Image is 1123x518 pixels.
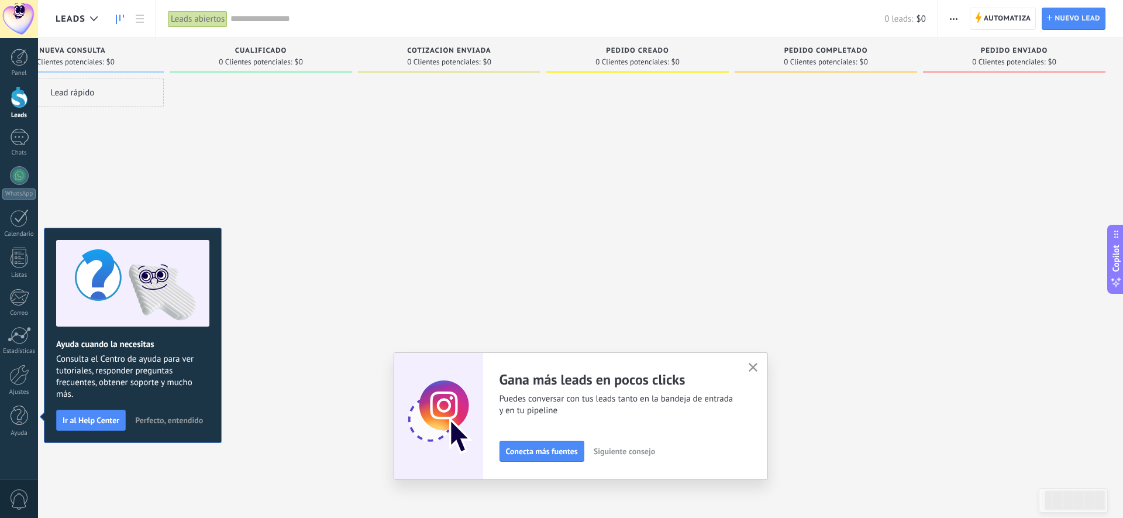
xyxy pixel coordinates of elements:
span: Pedido creado [606,47,669,55]
span: $0 [860,59,868,66]
h2: Gana más leads en pocos clicks [500,371,735,389]
div: Pedido completado [740,47,911,57]
span: Ir al Help Center [63,416,119,424]
span: Consulta el Centro de ayuda para ver tutoriales, responder preguntas frecuentes, obtener soporte ... [56,354,209,400]
div: Correo [2,310,36,317]
div: Estadísticas [2,348,36,355]
div: Ajustes [2,389,36,396]
span: $0 [295,59,303,66]
span: Cotización enviada [407,47,491,55]
div: Pedido creado [552,47,723,57]
div: Ayuda [2,430,36,437]
button: Siguiente consejo [588,442,660,460]
span: Nueva consulta [39,47,105,55]
span: Leads [56,13,85,25]
span: $0 [917,13,926,25]
span: Cualificado [235,47,287,55]
span: 0 Clientes potenciales: [30,59,104,66]
span: 0 Clientes potenciales: [219,59,292,66]
span: Siguiente consejo [594,447,655,455]
div: Leads abiertos [168,11,228,28]
span: 0 Clientes potenciales: [972,59,1045,66]
span: $0 [483,59,491,66]
span: Copilot [1110,245,1122,272]
span: Puedes conversar con tus leads tanto en la bandeja de entrada y en tu pipeline [500,393,735,417]
div: Panel [2,70,36,77]
span: $0 [1048,59,1056,66]
span: 0 leads: [884,13,913,25]
span: Pedido completado [784,47,868,55]
span: Conecta más fuentes [506,447,578,455]
button: Ir al Help Center [56,410,126,431]
div: Pedido enviado [929,47,1100,57]
span: Nuevo lead [1055,8,1100,29]
div: Leads [2,112,36,119]
div: WhatsApp [2,188,36,200]
span: 0 Clientes potenciales: [784,59,857,66]
span: Automatiza [984,8,1031,29]
button: Conecta más fuentes [500,441,584,462]
div: Listas [2,272,36,279]
span: Pedido enviado [981,47,1048,55]
h2: Ayuda cuando la necesitas [56,339,209,350]
button: Perfecto, entendido [130,411,208,429]
a: Leads [110,8,130,30]
button: Más [945,8,962,30]
div: Calendario [2,231,36,238]
div: Cotización enviada [364,47,535,57]
div: Chats [2,149,36,157]
span: 0 Clientes potenciales: [407,59,480,66]
span: 0 Clientes potenciales: [595,59,669,66]
a: Nuevo lead [1042,8,1105,30]
span: $0 [106,59,115,66]
a: Lista [130,8,150,30]
span: Perfecto, entendido [135,416,203,424]
a: Automatiza [970,8,1036,30]
div: Cualificado [175,47,346,57]
span: $0 [671,59,680,66]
